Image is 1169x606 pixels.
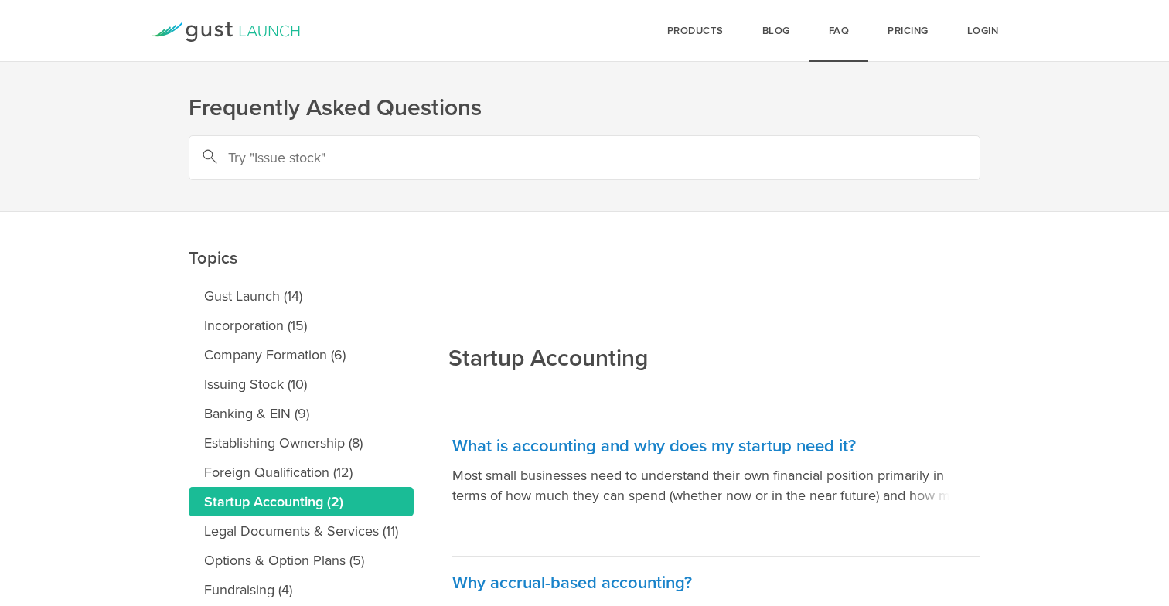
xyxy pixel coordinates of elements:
[189,516,414,546] a: Legal Documents & Services (11)
[189,575,414,604] a: Fundraising (4)
[452,435,980,458] h3: What is accounting and why does my startup need it?
[189,428,414,458] a: Establishing Ownership (8)
[452,572,980,594] h3: Why accrual-based accounting?
[189,487,414,516] a: Startup Accounting (2)
[189,138,414,274] h2: Topics
[189,546,414,575] a: Options & Option Plans (5)
[189,93,980,124] h1: Frequently Asked Questions
[189,311,414,340] a: Incorporation (15)
[189,369,414,399] a: Issuing Stock (10)
[452,465,980,506] p: Most small businesses need to understand their own financial position primarily in terms of how m...
[189,135,980,180] input: Try "Issue stock"
[189,399,414,428] a: Banking & EIN (9)
[448,239,648,403] h2: Startup Accounting
[452,420,980,557] a: What is accounting and why does my startup need it? Most small businesses need to understand thei...
[189,281,414,311] a: Gust Launch (14)
[189,458,414,487] a: Foreign Qualification (12)
[189,340,414,369] a: Company Formation (6)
